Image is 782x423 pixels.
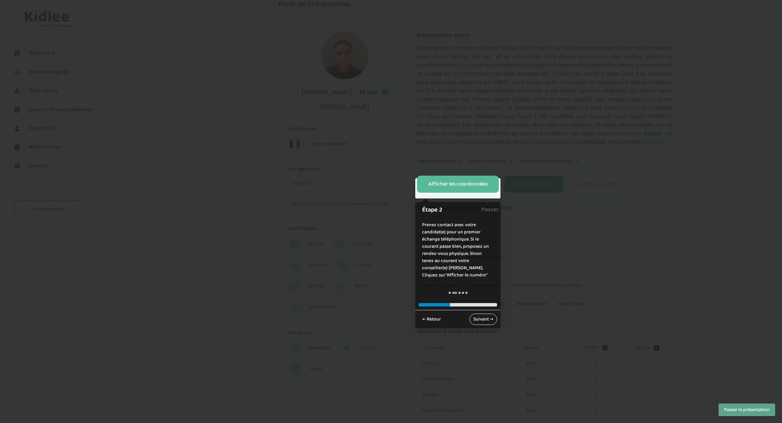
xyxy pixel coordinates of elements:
button: Passer la présentation [719,404,775,416]
a: Suivant → [469,314,497,325]
button: Afficher les coordonnées [417,176,499,193]
div: Afficher les coordonnées [429,180,488,188]
div: Prenez contact avec votre candidat(e) pour un premier échange téléphonique. Si le courant passe b... [415,215,501,286]
h1: Étape 2 [422,205,487,215]
a: Passer [481,202,499,217]
a: ← Retour [419,314,445,325]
